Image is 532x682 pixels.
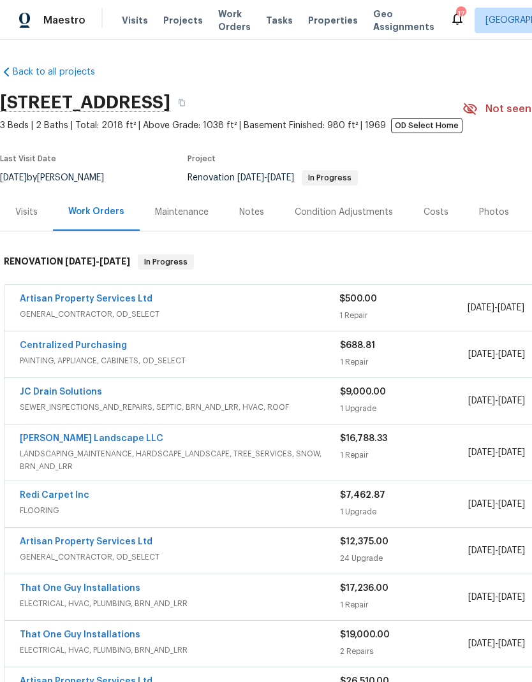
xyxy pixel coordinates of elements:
span: Visits [122,14,148,27]
a: Redi Carpet Inc [20,491,89,500]
span: [DATE] [468,448,495,457]
span: ELECTRICAL, HVAC, PLUMBING, BRN_AND_LRR [20,644,340,657]
span: - [468,591,525,604]
div: Condition Adjustments [295,206,393,219]
span: - [237,173,294,182]
span: LANDSCAPING_MAINTENANCE, HARDSCAPE_LANDSCAPE, TREE_SERVICES, SNOW, BRN_AND_LRR [20,447,340,473]
span: - [468,301,524,314]
div: 24 Upgrade [340,552,468,565]
a: [PERSON_NAME] Landscape LLC [20,434,163,443]
div: Costs [424,206,448,219]
span: Work Orders [218,8,251,33]
span: [DATE] [498,350,525,359]
a: JC Drain Solutions [20,388,102,396]
span: $16,788.33 [340,434,387,443]
span: [DATE] [498,303,524,312]
span: OD Select Home [391,118,462,133]
span: [DATE] [498,593,525,602]
span: [DATE] [100,257,130,266]
span: $9,000.00 [340,388,386,396]
span: FLOORING [20,504,340,517]
span: - [468,348,525,361]
span: [DATE] [237,173,264,182]
span: [DATE] [468,546,495,555]
a: Artisan Property Services Ltd [20,537,152,546]
span: Projects [163,14,203,27]
span: $17,236.00 [340,584,388,593]
div: Maintenance [155,206,209,219]
span: $7,462.87 [340,491,385,500]
a: That One Guy Installations [20,630,140,639]
span: [DATE] [468,303,494,312]
span: - [468,498,525,511]
span: Renovation [188,173,358,182]
span: PAINTING, APPLIANCE, CABINETS, OD_SELECT [20,354,340,367]
div: 1 Repair [340,449,468,461]
div: 2 Repairs [340,645,468,658]
h6: RENOVATION [4,254,130,270]
span: Geo Assignments [373,8,434,33]
span: [DATE] [468,396,495,405]
button: Copy Address [170,91,193,114]
span: $19,000.00 [340,630,390,639]
span: [DATE] [498,546,525,555]
div: 1 Upgrade [340,402,468,415]
div: 17 [456,8,465,20]
div: Visits [15,206,38,219]
span: Properties [308,14,358,27]
span: - [468,544,525,557]
span: [DATE] [498,500,525,509]
div: Notes [239,206,264,219]
span: $500.00 [339,294,377,303]
span: [DATE] [65,257,96,266]
a: That One Guy Installations [20,584,140,593]
span: - [468,446,525,459]
div: 1 Repair [340,599,468,611]
span: [DATE] [498,639,525,648]
div: Work Orders [68,205,124,218]
span: - [468,637,525,650]
span: GENERAL_CONTRACTOR, OD_SELECT [20,308,339,321]
span: [DATE] [468,639,495,648]
a: Centralized Purchasing [20,341,127,350]
span: Project [188,155,216,163]
span: In Progress [303,174,357,182]
span: In Progress [139,256,193,268]
div: Photos [479,206,509,219]
span: [DATE] [498,396,525,405]
span: GENERAL_CONTRACTOR, OD_SELECT [20,551,340,563]
div: 1 Upgrade [340,505,468,518]
span: - [65,257,130,266]
span: [DATE] [498,448,525,457]
span: - [468,395,525,407]
span: [DATE] [468,350,495,359]
span: ELECTRICAL, HVAC, PLUMBING, BRN_AND_LRR [20,597,340,610]
span: [DATE] [267,173,294,182]
span: SEWER_INSPECTIONS_AND_REPAIRS, SEPTIC, BRN_AND_LRR, HVAC, ROOF [20,401,340,414]
a: Artisan Property Services Ltd [20,294,152,303]
span: $688.81 [340,341,375,350]
span: [DATE] [468,500,495,509]
span: Tasks [266,16,293,25]
div: 1 Repair [339,309,467,322]
div: 1 Repair [340,356,468,368]
span: [DATE] [468,593,495,602]
span: Maestro [43,14,85,27]
span: $12,375.00 [340,537,388,546]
